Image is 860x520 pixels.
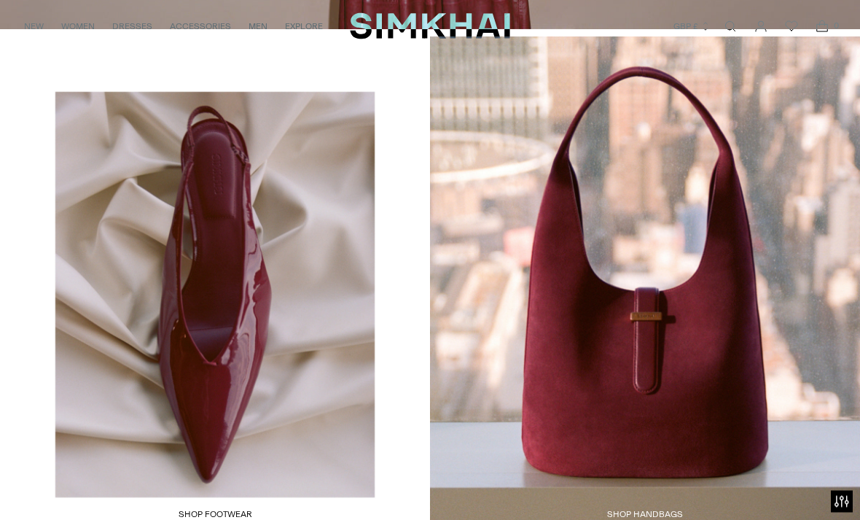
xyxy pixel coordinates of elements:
a: MEN [249,10,267,42]
button: GBP £ [673,10,711,42]
a: DRESSES [112,10,152,42]
a: Go to the account page [746,12,775,41]
a: WOMEN [61,10,95,42]
a: Open search modal [716,12,745,41]
span: Shop HANDBAGS [607,510,683,520]
a: ACCESSORIES [170,10,231,42]
a: EXPLORE [285,10,323,42]
span: 0 [829,19,843,32]
a: Open cart modal [808,12,837,41]
span: SHOP FOOTWEAR [179,510,252,520]
a: SIMKHAI [350,12,510,40]
a: NEW [24,10,44,42]
a: Wishlist [777,12,806,41]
